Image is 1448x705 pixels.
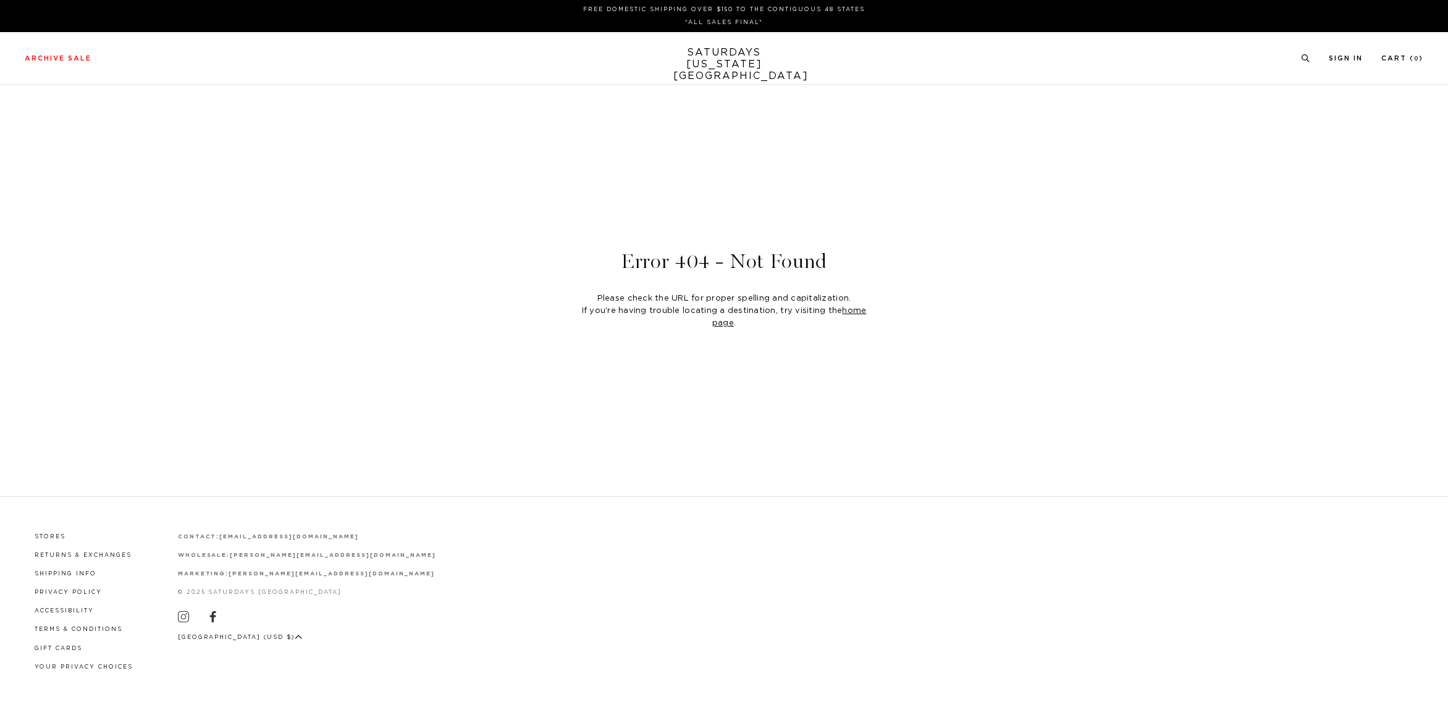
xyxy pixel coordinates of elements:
a: Archive Sale [25,55,91,62]
a: Terms & Conditions [35,627,122,632]
a: [PERSON_NAME][EMAIL_ADDRESS][DOMAIN_NAME] [229,571,434,577]
a: Accessibility [35,608,94,614]
a: Shipping Info [35,571,96,577]
a: Your privacy choices [35,664,133,670]
strong: marketing: [178,571,229,577]
a: [PERSON_NAME][EMAIL_ADDRESS][DOMAIN_NAME] [230,553,436,558]
a: Cart (0) [1381,55,1423,62]
p: © 2025 Saturdays [GEOGRAPHIC_DATA] [178,588,436,597]
header: Error 404 - Not Found [304,251,1144,272]
a: Sign In [1329,55,1363,62]
a: [EMAIL_ADDRESS][DOMAIN_NAME] [219,534,358,540]
a: Gift Cards [35,646,82,651]
small: 0 [1414,56,1419,62]
strong: wholesale: [178,553,230,558]
p: FREE DOMESTIC SHIPPING OVER $150 TO THE CONTIGUOUS 48 STATES [30,5,1418,14]
p: *ALL SALES FINAL* [30,18,1418,27]
a: home page [712,307,867,327]
a: Stores [35,534,65,540]
strong: contact: [178,534,220,540]
div: Please check the URL for proper spelling and capitalization. If you're having trouble locating a ... [571,293,877,330]
button: [GEOGRAPHIC_DATA] (USD $) [178,633,303,642]
a: Privacy Policy [35,590,102,595]
a: Returns & Exchanges [35,553,132,558]
a: SATURDAYS[US_STATE][GEOGRAPHIC_DATA] [673,47,775,82]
